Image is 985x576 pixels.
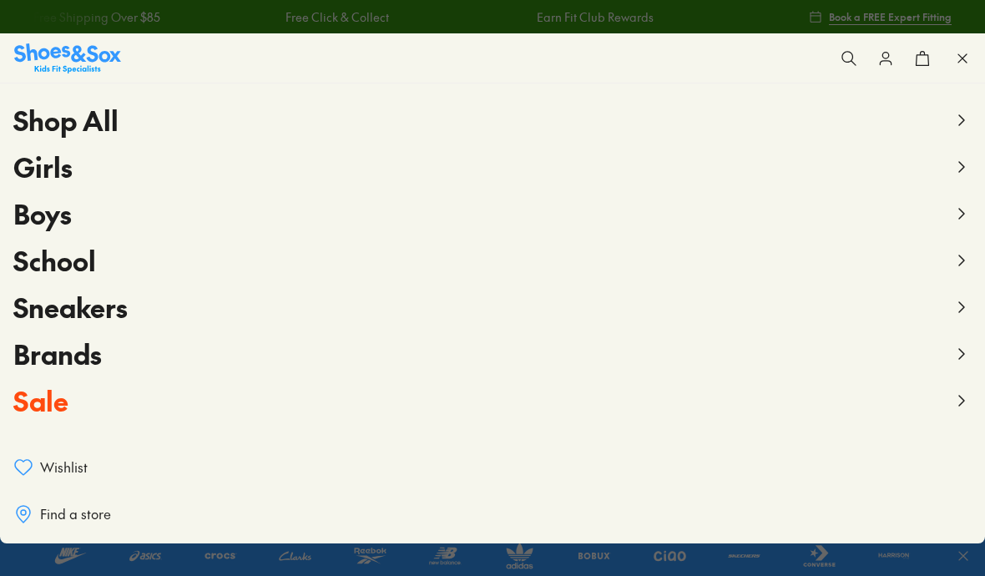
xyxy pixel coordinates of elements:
[13,444,972,491] a: Wishlist
[13,190,972,237] button: Boys
[13,237,972,284] button: School
[809,2,952,32] a: Book a FREE Expert Fitting
[13,241,96,279] span: School
[8,6,58,56] button: Gorgias live chat
[40,505,111,523] span: Find a store
[40,458,88,477] span: Wishlist
[13,335,102,372] span: Brands
[13,381,68,419] span: Sale
[13,97,972,144] button: Shop All
[13,491,972,538] a: Find a store
[829,9,952,24] span: Book a FREE Expert Fitting
[13,144,972,190] button: Girls
[282,8,386,26] a: Free Click & Collect
[13,148,73,185] span: Girls
[13,195,72,232] span: Boys
[14,43,121,73] img: SNS_Logo_Responsive.svg
[13,101,119,139] span: Shop All
[13,331,972,377] button: Brands
[14,43,121,73] a: Shoes & Sox
[13,377,972,424] button: Sale
[533,8,650,26] a: Earn Fit Club Rewards
[30,8,157,26] a: Free Shipping Over $85
[13,284,972,331] button: Sneakers
[13,288,128,326] span: Sneakers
